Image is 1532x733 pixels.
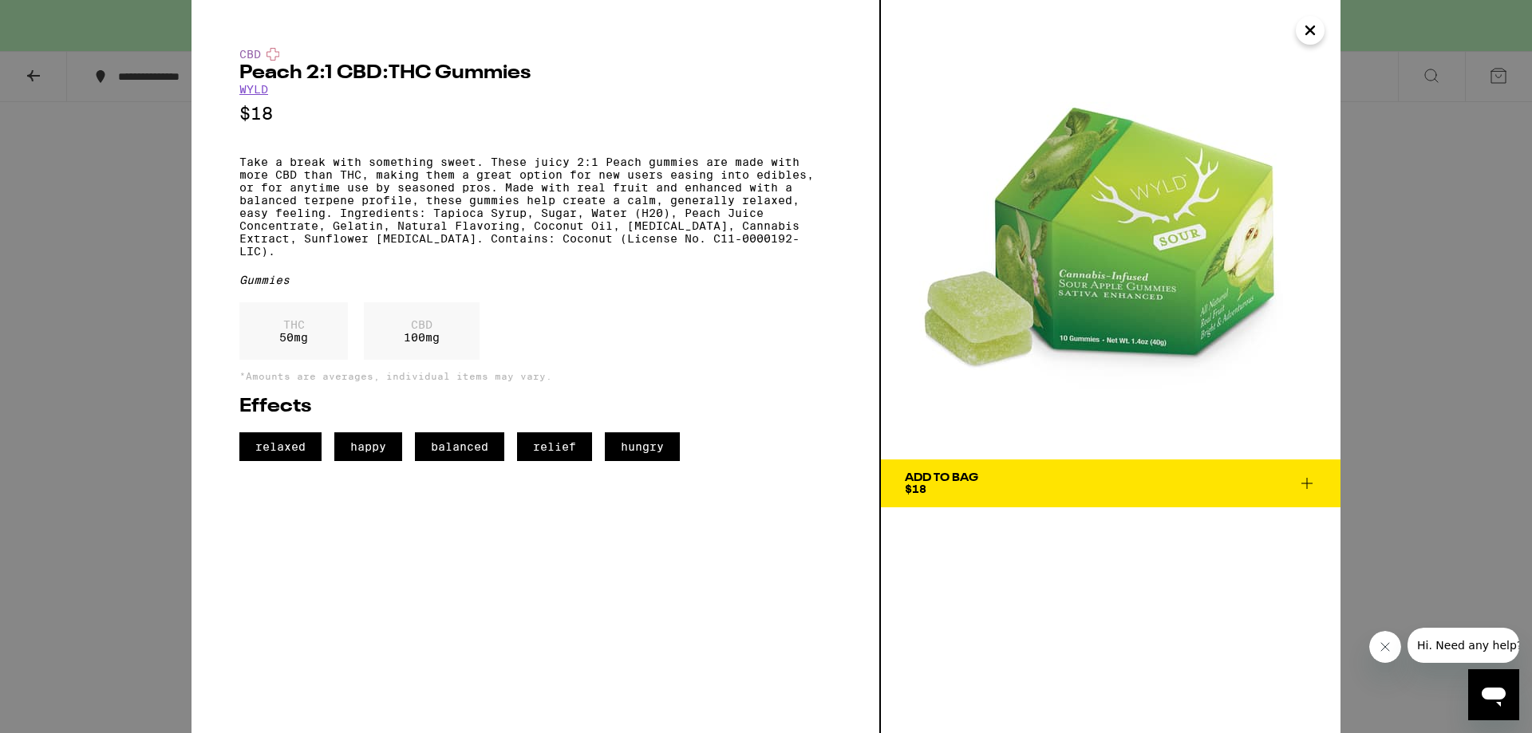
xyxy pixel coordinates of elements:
p: CBD [404,318,440,331]
div: 50 mg [239,302,348,360]
p: $18 [239,104,831,124]
a: WYLD [239,83,268,96]
button: Add To Bag$18 [881,459,1340,507]
button: Close [1296,16,1325,45]
div: Add To Bag [905,472,978,483]
span: hungry [605,432,680,461]
h2: Peach 2:1 CBD:THC Gummies [239,64,831,83]
div: CBD [239,48,831,61]
div: 100 mg [364,302,480,360]
span: Hi. Need any help? [10,11,115,24]
iframe: Message from company [1408,628,1519,663]
iframe: Button to launch messaging window [1468,669,1519,720]
span: relief [517,432,592,461]
h2: Effects [239,397,831,416]
span: $18 [905,483,926,495]
p: *Amounts are averages, individual items may vary. [239,371,831,381]
span: happy [334,432,402,461]
iframe: Close message [1369,631,1401,663]
p: THC [279,318,308,331]
span: relaxed [239,432,322,461]
div: Gummies [239,274,831,286]
p: Take a break with something sweet. These juicy 2:1 Peach gummies are made with more CBD than THC,... [239,156,831,258]
img: cbdColor.svg [267,48,279,61]
span: balanced [415,432,504,461]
